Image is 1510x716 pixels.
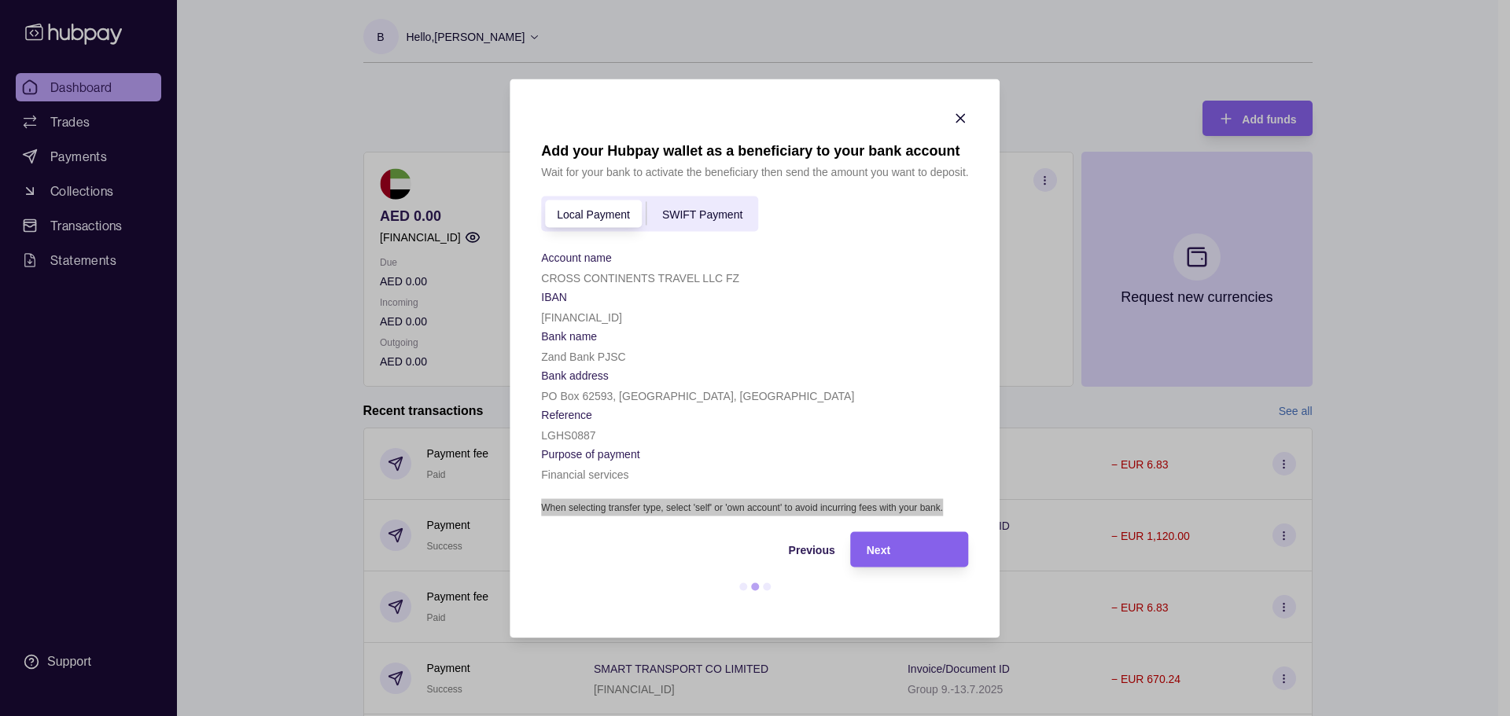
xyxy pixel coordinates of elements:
p: PO Box 62593, [GEOGRAPHIC_DATA], [GEOGRAPHIC_DATA] [541,389,854,402]
p: LGHS0887 [541,428,595,441]
p: When selecting transfer type, select 'self' or 'own account' to avoid incurring fees with your bank. [541,498,968,516]
button: Next [851,531,969,567]
p: CROSS CONTINENTS TRAVEL LLC FZ [541,271,739,284]
p: IBAN [541,290,567,303]
p: Wait for your bank to activate the beneficiary then send the amount you want to deposit. [541,163,968,180]
p: Bank name [541,329,597,342]
button: Previous [541,531,834,567]
p: Bank address [541,369,609,381]
p: Reference [541,408,592,420]
p: Zand Bank PJSC [541,350,625,362]
p: [FINANCIAL_ID] [541,310,622,323]
div: accountIndex [541,196,758,231]
span: Next [867,544,890,556]
p: Purpose of payment [541,447,639,460]
span: SWIFT Payment [662,208,742,221]
p: Account name [541,251,612,263]
p: Financial services [541,468,628,480]
span: Local Payment [557,208,630,221]
span: Previous [789,544,835,556]
h1: Add your Hubpay wallet as a beneficiary to your bank account [541,141,968,159]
